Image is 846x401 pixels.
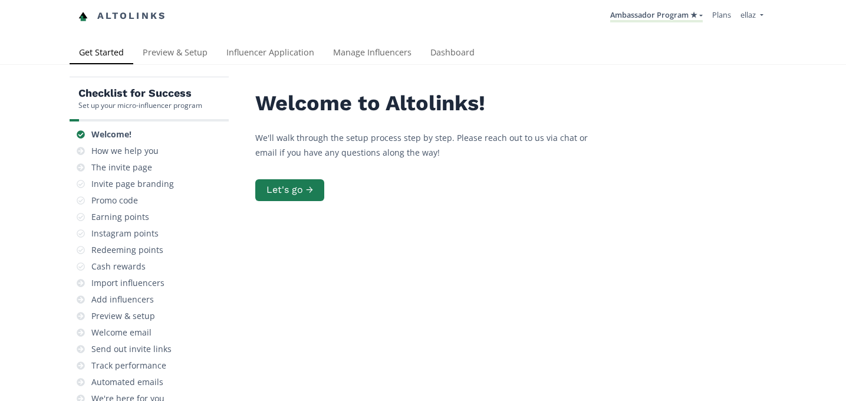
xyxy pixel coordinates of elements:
div: How we help you [91,145,159,157]
a: Get Started [70,42,133,65]
a: Ambassador Program ★ [610,9,703,22]
div: Promo code [91,195,138,206]
div: Earning points [91,211,149,223]
p: We'll walk through the setup process step by step. Please reach out to us via chat or email if yo... [255,130,609,160]
span: ellaz [740,9,756,20]
a: ellaz [740,9,763,23]
a: Influencer Application [217,42,324,65]
div: Redeeming points [91,244,163,256]
div: Send out invite links [91,343,172,355]
h2: Welcome to Altolinks! [255,91,609,116]
div: Add influencers [91,294,154,305]
div: Welcome! [91,129,131,140]
div: Invite page branding [91,178,174,190]
img: favicon-32x32.png [78,12,88,21]
div: Track performance [91,360,166,372]
div: Import influencers [91,277,164,289]
a: Manage Influencers [324,42,421,65]
div: Cash rewards [91,261,146,272]
button: Let's go → [255,179,324,201]
div: Preview & setup [91,310,155,322]
a: Plans [712,9,731,20]
a: Dashboard [421,42,484,65]
div: Automated emails [91,376,163,388]
a: Altolinks [78,6,167,26]
div: Welcome email [91,327,152,338]
div: Set up your micro-influencer program [78,100,202,110]
a: Preview & Setup [133,42,217,65]
div: The invite page [91,162,152,173]
h5: Checklist for Success [78,86,202,100]
div: Instagram points [91,228,159,239]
